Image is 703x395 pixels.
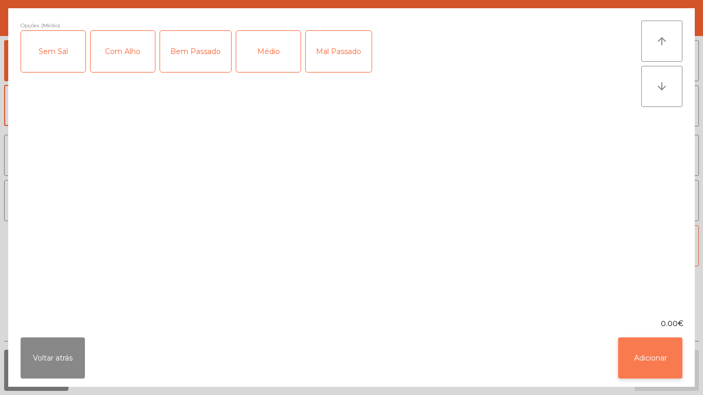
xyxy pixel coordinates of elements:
[41,21,60,30] span: (Médio)
[21,21,39,30] span: Opções
[618,337,682,379] button: Adicionar
[21,337,85,379] button: Voltar atrás
[160,31,231,72] div: Bem Passado
[306,31,372,72] div: Mal Passado
[21,31,85,72] div: Sem Sal
[656,35,668,47] i: arrow_upward
[656,80,668,93] i: arrow_downward
[641,21,682,62] button: arrow_upward
[91,31,155,72] div: Com Alho
[236,31,301,72] div: Médio
[641,66,682,107] button: arrow_downward
[8,318,695,329] div: 0.00€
